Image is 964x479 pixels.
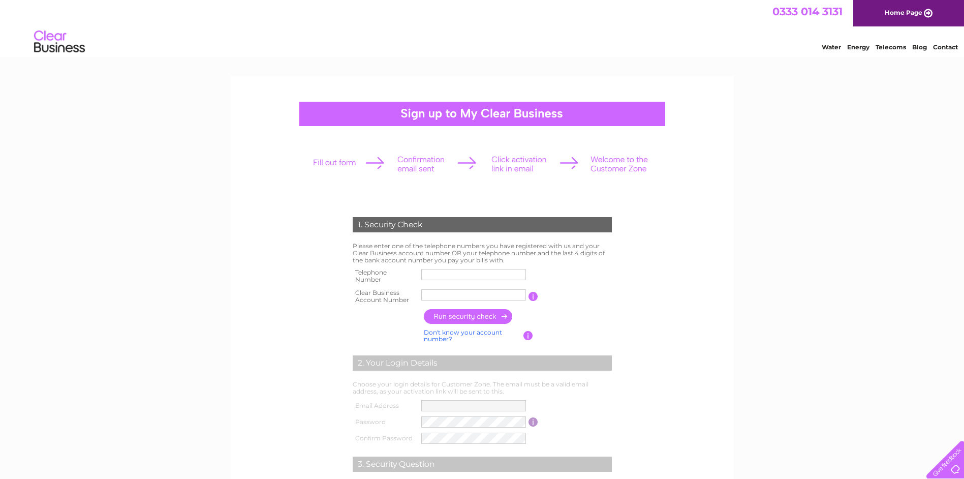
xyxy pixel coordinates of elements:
[353,355,612,371] div: 2. Your Login Details
[528,292,538,301] input: Information
[350,414,419,430] th: Password
[523,331,533,340] input: Information
[350,286,419,307] th: Clear Business Account Number
[353,217,612,232] div: 1. Security Check
[34,26,85,57] img: logo.png
[847,43,869,51] a: Energy
[933,43,958,51] a: Contact
[912,43,927,51] a: Blog
[876,43,906,51] a: Telecoms
[350,398,419,414] th: Email Address
[424,328,502,343] a: Don't know your account number?
[242,6,723,49] div: Clear Business is a trading name of Verastar Limited (registered in [GEOGRAPHIC_DATA] No. 3667643...
[772,5,843,18] a: 0333 014 3131
[353,457,612,472] div: 3. Security Question
[528,417,538,427] input: Information
[350,240,614,266] td: Please enter one of the telephone numbers you have registered with us and your Clear Business acc...
[350,266,419,286] th: Telephone Number
[350,378,614,398] td: Choose your login details for Customer Zone. The email must be a valid email address, as your act...
[350,430,419,446] th: Confirm Password
[822,43,841,51] a: Water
